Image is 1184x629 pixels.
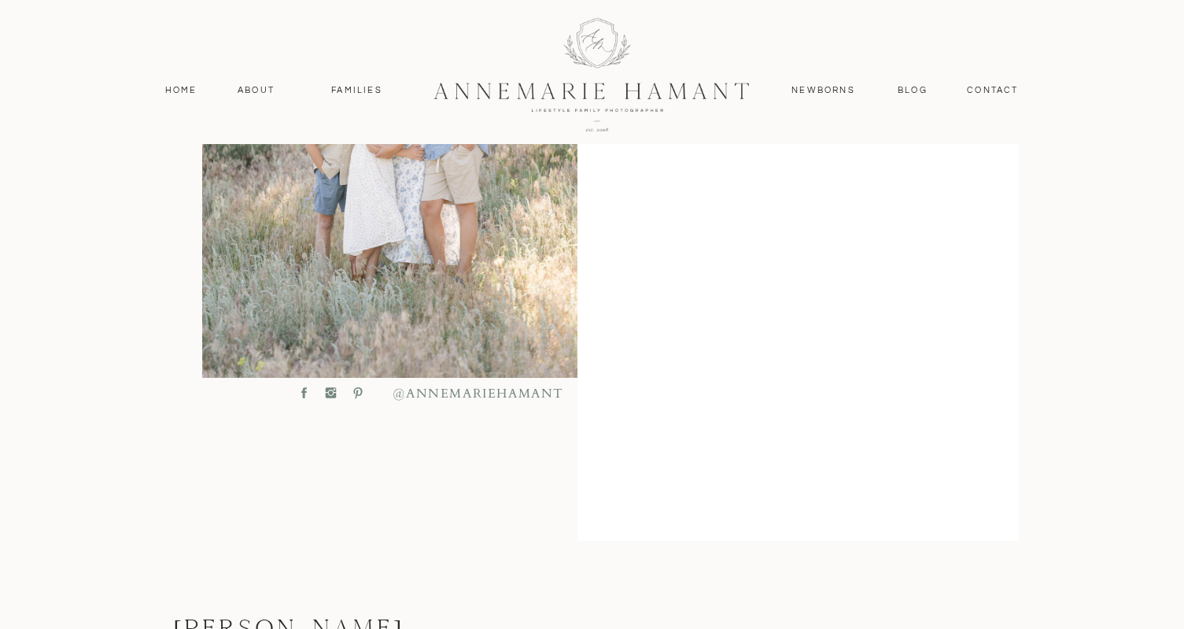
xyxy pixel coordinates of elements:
[786,83,861,98] a: Newborns
[158,83,205,98] a: Home
[894,83,931,98] a: Blog
[234,83,279,98] a: About
[393,385,495,401] p: @ANNEMARIEHAMANT
[322,83,393,98] a: Families
[959,83,1027,98] a: contact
